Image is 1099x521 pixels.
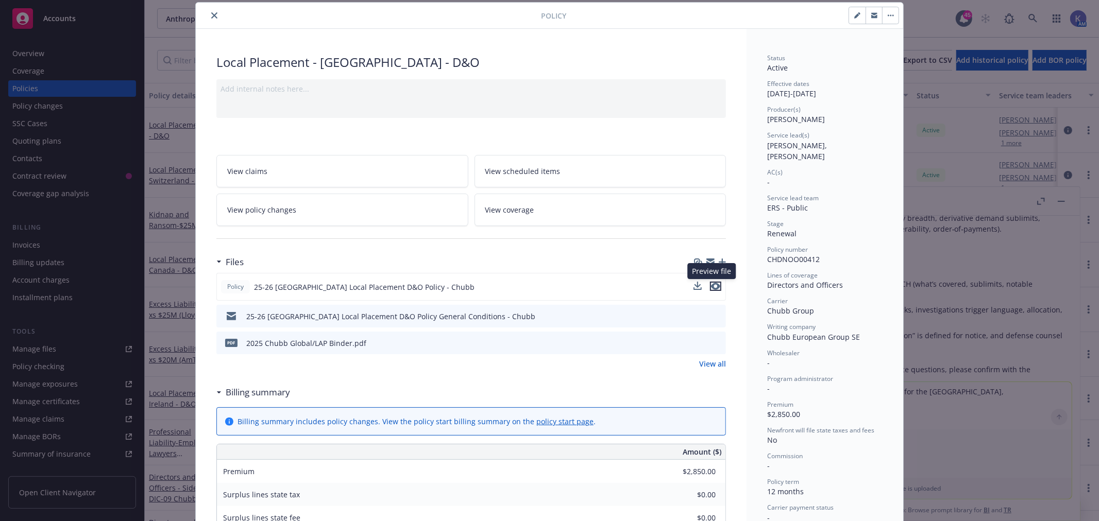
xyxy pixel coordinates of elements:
[767,254,820,264] span: CHDNOO00412
[246,311,535,322] div: 25-26 [GEOGRAPHIC_DATA] Local Placement D&O Policy General Conditions - Chubb
[216,255,244,269] div: Files
[216,386,290,399] div: Billing summary
[767,105,801,114] span: Producer(s)
[767,114,825,124] span: [PERSON_NAME]
[655,464,722,479] input: 0.00
[767,54,785,62] span: Status
[767,358,770,368] span: -
[710,282,721,291] button: preview file
[767,435,777,445] span: No
[699,358,726,369] a: View all
[223,466,255,476] span: Premium
[485,166,561,177] span: View scheduled items
[216,155,468,187] a: View claims
[687,263,736,279] div: Preview file
[655,487,722,502] input: 0.00
[536,416,594,426] a: policy start page
[254,282,475,292] span: 25-26 [GEOGRAPHIC_DATA] Local Placement D&O Policy - Chubb
[238,416,596,427] div: Billing summary includes policy changes. View the policy start billing summary on the .
[694,282,702,290] button: download file
[475,155,726,187] a: View scheduled items
[216,194,468,226] a: View policy changes
[246,338,366,349] div: 2025 Chubb Global/LAP Binder.pdf
[475,194,726,226] a: View coverage
[767,426,874,435] span: Newfront will file state taxes and fees
[713,338,722,349] button: preview file
[767,168,783,177] span: AC(s)
[767,131,809,140] span: Service lead(s)
[767,487,804,496] span: 12 months
[710,282,721,292] button: preview file
[767,503,834,512] span: Carrier payment status
[767,194,819,202] span: Service lead team
[767,297,788,305] span: Carrier
[485,204,534,215] span: View coverage
[767,245,808,254] span: Policy number
[694,282,702,292] button: download file
[216,54,726,71] div: Local Placement - [GEOGRAPHIC_DATA] - D&O
[225,339,238,346] span: pdf
[225,282,246,291] span: Policy
[767,477,799,486] span: Policy term
[226,386,290,399] h3: Billing summary
[767,400,793,409] span: Premium
[541,10,566,21] span: Policy
[221,83,722,94] div: Add internal notes here...
[767,409,800,419] span: $2,850.00
[767,229,797,238] span: Renewal
[227,166,267,177] span: View claims
[767,451,803,460] span: Commission
[767,271,818,280] span: Lines of coverage
[767,79,809,88] span: Effective dates
[767,177,770,187] span: -
[696,338,704,349] button: download file
[713,311,722,322] button: preview file
[227,204,296,215] span: View policy changes
[767,79,883,99] div: [DATE] - [DATE]
[767,203,808,213] span: ERS - Public
[226,255,244,269] h3: Files
[767,332,860,342] span: Chubb European Group SE
[767,219,784,228] span: Stage
[767,63,788,73] span: Active
[767,322,816,331] span: Writing company
[767,374,833,383] span: Program administrator
[223,490,300,499] span: Surplus lines state tax
[767,349,800,357] span: Wholesaler
[767,141,829,161] span: [PERSON_NAME], [PERSON_NAME]
[683,446,721,457] span: Amount ($)
[208,9,221,22] button: close
[767,384,770,393] span: -
[767,280,883,290] div: Directors and Officers
[696,311,704,322] button: download file
[767,461,770,471] span: -
[767,306,814,316] span: Chubb Group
